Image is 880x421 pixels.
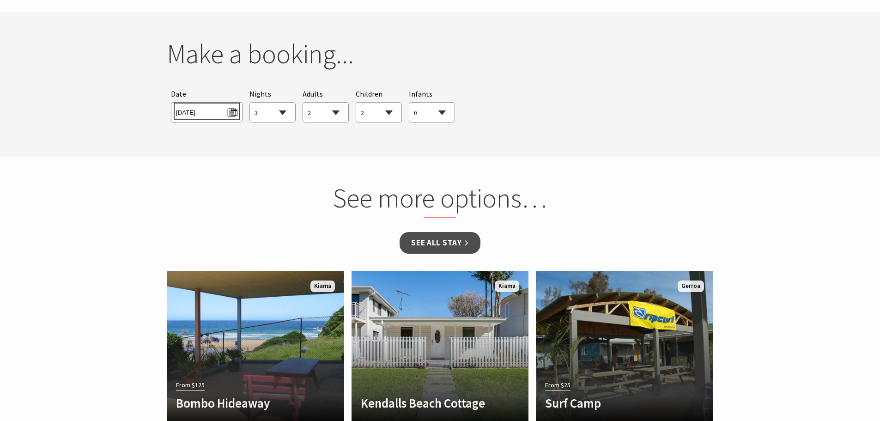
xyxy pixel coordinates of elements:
[545,396,677,410] h4: Surf Camp
[249,88,296,123] div: Choose a number of nights
[310,281,335,292] span: Kiama
[409,89,432,98] span: Infants
[495,281,519,292] span: Kiama
[176,396,308,410] h4: Bombo Hideaway
[176,105,237,117] span: [DATE]
[545,380,570,390] span: From $25
[171,89,186,98] span: Date
[171,88,243,123] div: Please choose your desired arrival date
[400,232,480,254] a: See all Stay
[303,89,323,98] span: Adults
[356,89,382,98] span: Children
[176,380,205,390] span: From $125
[264,182,616,218] h2: See more options…
[249,88,271,100] span: Nights
[678,281,704,292] span: Gerroa
[167,38,714,70] h2: Make a booking...
[361,396,493,410] h4: Kendalls Beach Cottage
